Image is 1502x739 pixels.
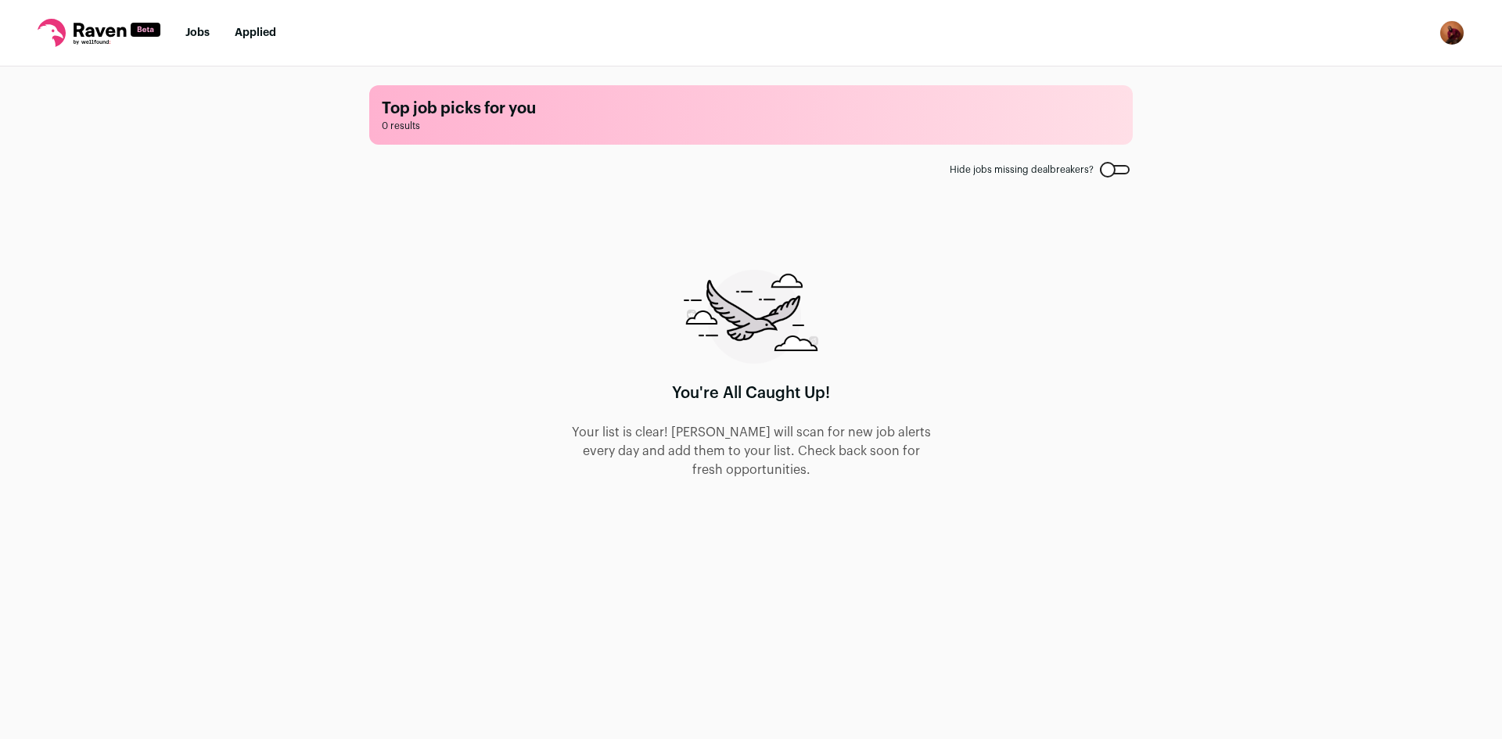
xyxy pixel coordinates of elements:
p: Your list is clear! [PERSON_NAME] will scan for new job alerts every day and add them to your lis... [570,423,932,479]
span: 0 results [382,120,1120,132]
a: Applied [235,27,276,38]
img: raven-searching-graphic-988e480d85f2d7ca07d77cea61a0e572c166f105263382683f1c6e04060d3bee.png [684,270,818,364]
span: Hide jobs missing dealbreakers? [950,163,1094,176]
img: 12891823-medium_jpg [1439,20,1464,45]
h1: You're All Caught Up! [672,382,830,404]
button: Open dropdown [1439,20,1464,45]
a: Jobs [185,27,210,38]
h1: Top job picks for you [382,98,1120,120]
